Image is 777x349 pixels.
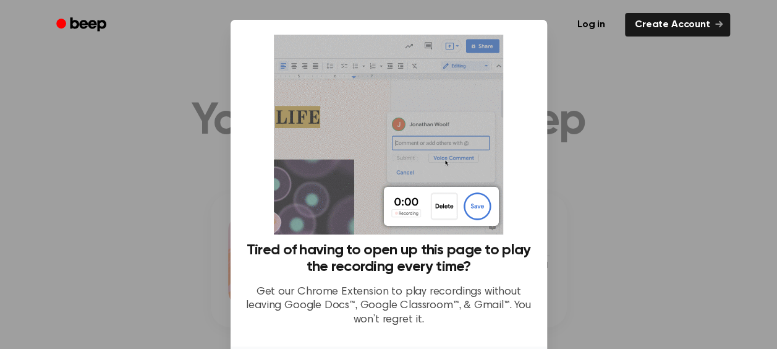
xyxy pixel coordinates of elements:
a: Create Account [625,13,730,37]
p: Get our Chrome Extension to play recordings without leaving Google Docs™, Google Classroom™, & Gm... [245,285,532,327]
a: Log in [565,11,618,39]
img: Beep extension in action [274,35,503,235]
a: Beep [48,13,117,37]
h3: Tired of having to open up this page to play the recording every time? [245,242,532,275]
